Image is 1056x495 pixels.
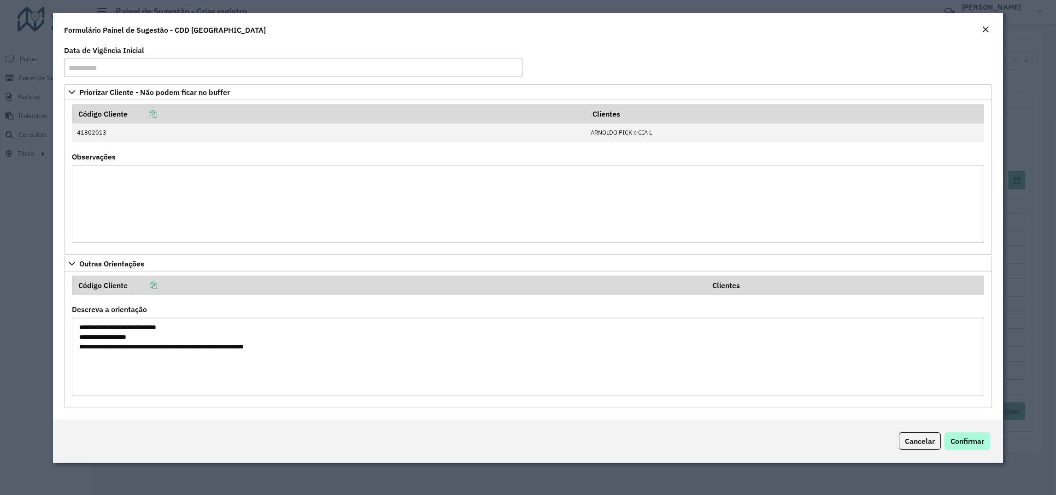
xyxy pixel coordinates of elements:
div: Outras Orientações [64,271,992,408]
th: Clientes [706,276,985,295]
span: Confirmar [950,436,984,446]
td: 41802013 [72,124,586,142]
label: Observações [72,151,116,162]
a: Copiar [128,281,157,290]
td: ARNOLDO PICK e CIA L [586,124,984,142]
th: Código Cliente [72,276,706,295]
span: Cancelar [905,436,935,446]
a: Outras Orientações [64,256,992,271]
h4: Formulário Painel de Sugestão - CDD [GEOGRAPHIC_DATA] [64,24,266,35]
th: Código Cliente [72,104,586,124]
label: Data de Vigência Inicial [64,45,144,56]
th: Clientes [586,104,984,124]
button: Cancelar [899,432,941,450]
div: Priorizar Cliente - Não podem ficar no buffer [64,100,992,255]
span: Outras Orientações [79,260,144,267]
em: Fechar [982,26,989,33]
button: Close [979,24,992,36]
a: Priorizar Cliente - Não podem ficar no buffer [64,84,992,100]
span: Priorizar Cliente - Não podem ficar no buffer [79,88,230,96]
button: Confirmar [945,432,990,450]
label: Descreva a orientação [72,304,147,315]
a: Copiar [128,109,157,118]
